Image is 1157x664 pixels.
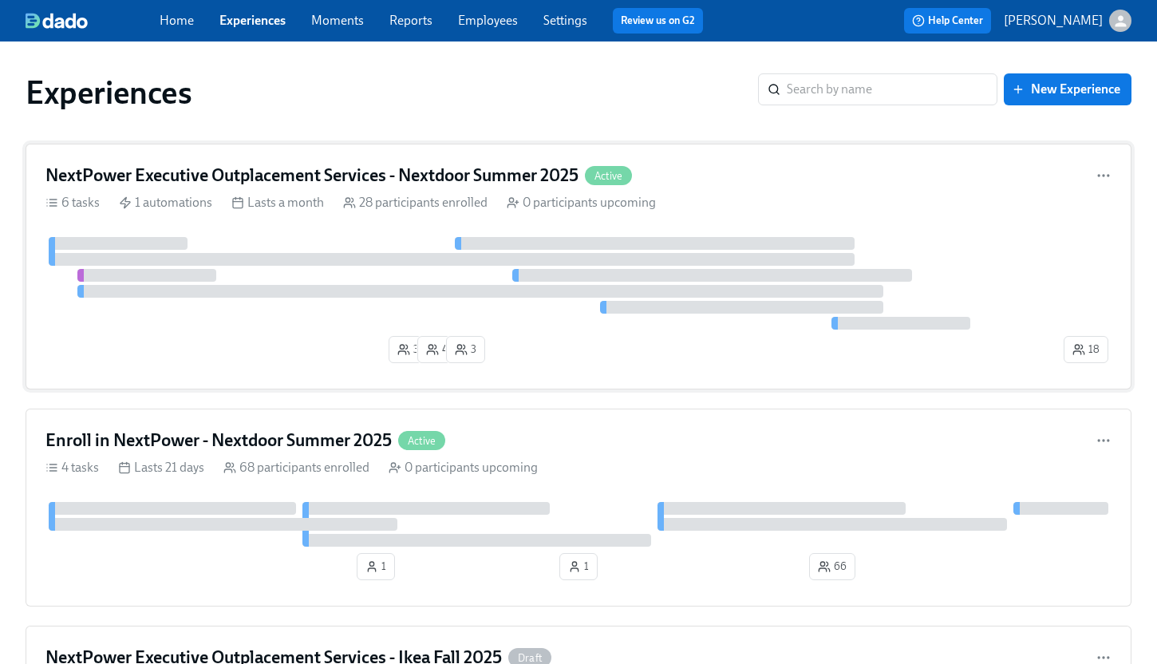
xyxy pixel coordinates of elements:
a: Employees [458,13,518,28]
button: 3 [446,336,485,363]
span: Active [585,170,632,182]
span: Draft [508,652,551,664]
h4: NextPower Executive Outplacement Services - Nextdoor Summer 2025 [45,164,578,188]
span: 1 [568,559,589,575]
div: Lasts a month [231,194,324,211]
button: 1 [559,553,598,580]
button: 66 [809,553,855,580]
div: Lasts 21 days [118,459,204,476]
span: Active [398,435,445,447]
div: 6 tasks [45,194,100,211]
span: New Experience [1015,81,1120,97]
a: Review us on G2 [621,13,695,29]
span: 1 [365,559,386,575]
div: 0 participants upcoming [507,194,656,211]
img: dado [26,13,88,29]
div: 28 participants enrolled [343,194,488,211]
button: 3 [389,336,428,363]
p: [PERSON_NAME] [1004,12,1103,30]
a: Reports [389,13,432,28]
a: Home [160,13,194,28]
h4: Enroll in NextPower - Nextdoor Summer 2025 [45,429,392,453]
a: dado [26,13,160,29]
a: Enroll in NextPower - Nextdoor Summer 2025Active4 tasks Lasts 21 days 68 participants enrolled 0 ... [26,409,1131,607]
span: 66 [818,559,847,575]
span: 3 [397,342,419,358]
button: 18 [1064,336,1108,363]
input: Search by name [787,73,997,105]
span: 18 [1072,342,1100,358]
button: [PERSON_NAME] [1004,10,1131,32]
a: Experiences [219,13,286,28]
div: 0 participants upcoming [389,459,538,476]
span: 3 [455,342,476,358]
button: 1 [357,553,395,580]
button: Help Center [904,8,991,34]
span: Help Center [912,13,983,29]
span: 4 [426,342,448,358]
h1: Experiences [26,73,192,112]
div: 1 automations [119,194,212,211]
a: Settings [543,13,587,28]
a: Moments [311,13,364,28]
a: NextPower Executive Outplacement Services - Nextdoor Summer 2025Active6 tasks 1 automations Lasts... [26,144,1131,389]
div: 68 participants enrolled [223,459,369,476]
div: 4 tasks [45,459,99,476]
button: Review us on G2 [613,8,703,34]
button: New Experience [1004,73,1131,105]
button: 4 [417,336,456,363]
